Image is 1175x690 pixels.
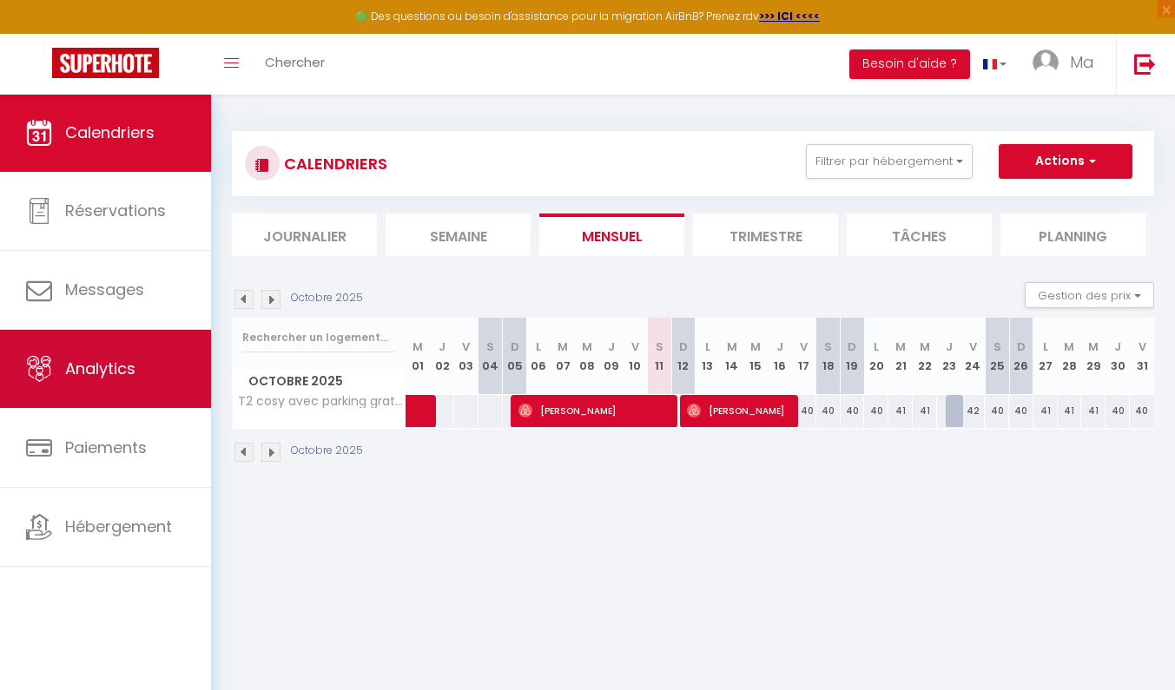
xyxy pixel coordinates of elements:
[1000,214,1145,256] li: Planning
[999,144,1132,179] button: Actions
[816,395,841,427] div: 40
[727,338,737,355] abbr: M
[233,369,406,394] span: Octobre 2025
[960,318,985,395] th: 24
[1106,395,1130,427] div: 40
[705,338,710,355] abbr: L
[65,358,135,379] span: Analytics
[1058,318,1082,395] th: 28
[1088,338,1099,355] abbr: M
[439,338,446,355] abbr: J
[486,338,494,355] abbr: S
[1020,34,1116,95] a: ... Ma
[841,395,865,427] div: 40
[539,214,684,256] li: Mensuel
[291,290,363,306] p: Octobre 2025
[631,338,639,355] abbr: V
[65,437,147,458] span: Paiements
[849,49,970,79] button: Besoin d'aide ?
[895,338,906,355] abbr: M
[1009,395,1033,427] div: 40
[479,318,503,395] th: 04
[599,318,624,395] th: 09
[65,516,172,537] span: Hébergement
[985,318,1009,395] th: 25
[888,395,913,427] div: 41
[969,338,977,355] abbr: V
[874,338,879,355] abbr: L
[582,338,592,355] abbr: M
[913,395,937,427] div: 41
[696,318,720,395] th: 13
[671,318,696,395] th: 12
[750,338,761,355] abbr: M
[265,53,325,71] span: Chercher
[1009,318,1033,395] th: 26
[558,338,568,355] abbr: M
[526,318,551,395] th: 06
[806,144,973,179] button: Filtrer par hébergement
[1134,53,1156,75] img: logout
[52,48,159,78] img: Super Booking
[720,318,744,395] th: 14
[291,443,363,459] p: Octobre 2025
[1106,318,1130,395] th: 30
[1058,395,1082,427] div: 41
[960,395,985,427] div: 42
[1033,49,1059,76] img: ...
[386,214,531,256] li: Semaine
[624,318,648,395] th: 10
[743,318,768,395] th: 15
[656,338,663,355] abbr: S
[1081,318,1106,395] th: 29
[768,318,792,395] th: 16
[1139,338,1146,355] abbr: V
[693,214,838,256] li: Trimestre
[1114,338,1121,355] abbr: J
[1025,282,1154,308] button: Gestion des prix
[65,122,155,143] span: Calendriers
[920,338,930,355] abbr: M
[1017,338,1026,355] abbr: D
[913,318,937,395] th: 22
[792,318,816,395] th: 17
[848,338,856,355] abbr: D
[1033,395,1058,427] div: 41
[430,318,454,395] th: 02
[65,200,166,221] span: Réservations
[946,338,953,355] abbr: J
[841,318,865,395] th: 19
[280,144,387,183] h3: CALENDRIERS
[759,9,820,23] a: >>> ICI <<<<
[242,322,396,353] input: Rechercher un logement...
[847,214,992,256] li: Tâches
[1064,338,1074,355] abbr: M
[800,338,808,355] abbr: V
[993,338,1001,355] abbr: S
[687,394,792,427] span: [PERSON_NAME]
[1130,318,1154,395] th: 31
[985,395,1009,427] div: 40
[232,214,377,256] li: Journalier
[575,318,599,395] th: 08
[1043,338,1048,355] abbr: L
[454,318,479,395] th: 03
[413,338,423,355] abbr: M
[518,394,672,427] span: [PERSON_NAME]
[1070,51,1094,73] span: Ma
[406,318,431,395] th: 01
[1130,395,1154,427] div: 40
[888,318,913,395] th: 21
[503,318,527,395] th: 05
[608,338,615,355] abbr: J
[1081,395,1106,427] div: 41
[235,395,409,408] span: T2 cosy avec parking gratuit & transports au pied
[65,279,144,300] span: Messages
[776,338,783,355] abbr: J
[647,318,671,395] th: 11
[864,395,888,427] div: 40
[824,338,832,355] abbr: S
[792,395,816,427] div: 40
[816,318,841,395] th: 18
